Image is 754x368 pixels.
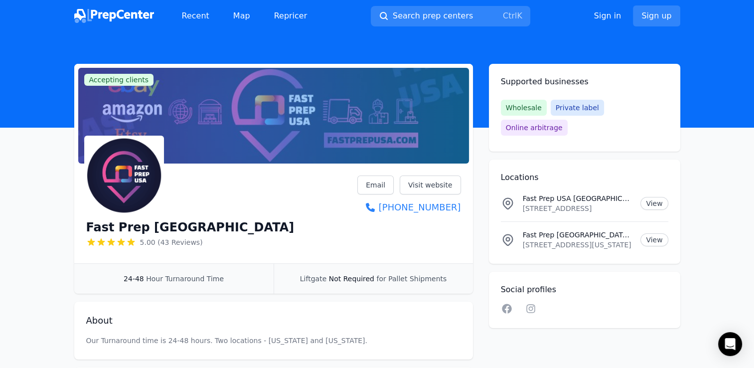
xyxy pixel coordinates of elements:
[146,275,224,283] span: Hour Turnaround Time
[523,240,633,250] p: [STREET_ADDRESS][US_STATE]
[86,138,162,213] img: Fast Prep USA
[503,11,517,20] kbd: Ctrl
[393,10,473,22] span: Search prep centers
[640,197,668,210] a: View
[633,5,680,26] a: Sign up
[501,284,668,296] h2: Social profiles
[551,100,604,116] span: Private label
[74,9,154,23] img: PrepCenter
[86,219,295,235] h1: Fast Prep [GEOGRAPHIC_DATA]
[517,11,522,20] kbd: K
[124,275,144,283] span: 24-48
[266,6,315,26] a: Repricer
[501,100,547,116] span: Wholesale
[523,203,633,213] p: [STREET_ADDRESS]
[501,172,668,184] h2: Locations
[523,193,633,203] p: Fast Prep USA [GEOGRAPHIC_DATA]
[371,6,530,26] button: Search prep centersCtrlK
[640,233,668,246] a: View
[357,200,460,214] a: [PHONE_NUMBER]
[86,314,461,328] h2: About
[523,230,633,240] p: Fast Prep [GEOGRAPHIC_DATA] Location
[225,6,258,26] a: Map
[329,275,374,283] span: Not Required
[594,10,621,22] a: Sign in
[400,176,461,194] a: Visit website
[84,74,154,86] span: Accepting clients
[300,275,326,283] span: Liftgate
[718,332,742,356] div: Open Intercom Messenger
[140,237,203,247] span: 5.00 (43 Reviews)
[376,275,447,283] span: for Pallet Shipments
[357,176,394,194] a: Email
[501,120,568,136] span: Online arbitrage
[174,6,217,26] a: Recent
[86,336,461,346] p: Our Turnaround time is 24-48 hours. Two locations - [US_STATE] and [US_STATE].
[501,76,668,88] h2: Supported businesses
